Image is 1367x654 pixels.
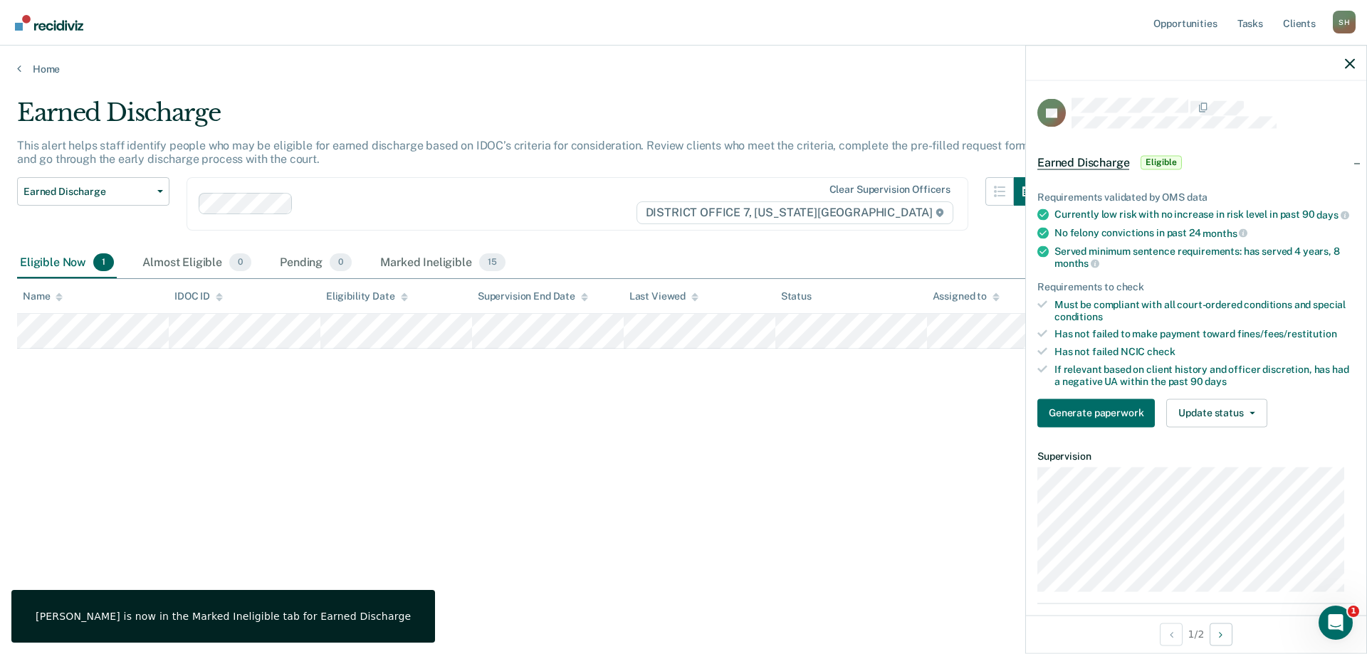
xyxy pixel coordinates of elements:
div: S H [1333,11,1356,33]
button: Profile dropdown button [1333,11,1356,33]
iframe: Intercom live chat [1319,606,1353,640]
span: months [1054,258,1099,269]
span: Earned Discharge [1037,155,1129,169]
div: Currently low risk with no increase in risk level in past 90 [1054,209,1355,221]
span: conditions [1054,310,1103,322]
button: Generate paperwork [1037,399,1155,427]
span: 0 [229,253,251,272]
span: DISTRICT OFFICE 7, [US_STATE][GEOGRAPHIC_DATA] [637,201,953,224]
div: Name [23,290,63,302]
button: Update status [1166,399,1267,427]
div: Almost Eligible [140,248,254,279]
span: 15 [479,253,506,272]
div: Assigned to [933,290,1000,302]
div: Last Viewed [629,290,698,302]
div: Clear supervision officers [829,184,950,196]
span: 0 [330,253,352,272]
span: check [1147,346,1175,357]
div: If relevant based on client history and officer discretion, has had a negative UA within the past 90 [1054,363,1355,387]
span: days [1316,209,1348,221]
div: Marked Ineligible [377,248,508,279]
div: Requirements to check [1037,280,1355,292]
span: fines/fees/restitution [1237,328,1337,339]
a: Home [17,63,1350,75]
span: 1 [93,253,114,272]
span: Eligible [1141,155,1181,169]
p: This alert helps staff identify people who may be eligible for earned discharge based on IDOC’s c... [17,139,1032,166]
button: Previous Opportunity [1160,623,1183,645]
dt: Supervision [1037,450,1355,462]
div: Must be compliant with all court-ordered conditions and special [1054,298,1355,322]
div: Eligible Now [17,248,117,279]
div: Served minimum sentence requirements: has served 4 years, 8 [1054,245,1355,269]
span: Earned Discharge [23,186,152,198]
div: Pending [277,248,355,279]
div: Supervision End Date [478,290,588,302]
img: Recidiviz [15,15,83,31]
div: Status [781,290,812,302]
div: 1 / 2 [1026,615,1366,653]
span: days [1205,375,1226,386]
button: Next Opportunity [1210,623,1232,645]
div: Eligibility Date [326,290,408,302]
div: IDOC ID [174,290,223,302]
div: [PERSON_NAME] is now in the Marked Ineligible tab for Earned Discharge [36,610,411,623]
div: Earned Discharge [17,98,1042,139]
div: Requirements validated by OMS data [1037,191,1355,203]
span: months [1203,227,1247,238]
div: Has not failed to make payment toward [1054,328,1355,340]
a: Navigate to form link [1037,399,1161,427]
div: No felony convictions in past 24 [1054,226,1355,239]
div: Earned DischargeEligible [1026,139,1366,185]
div: Has not failed NCIC [1054,346,1355,358]
span: 1 [1348,606,1359,617]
